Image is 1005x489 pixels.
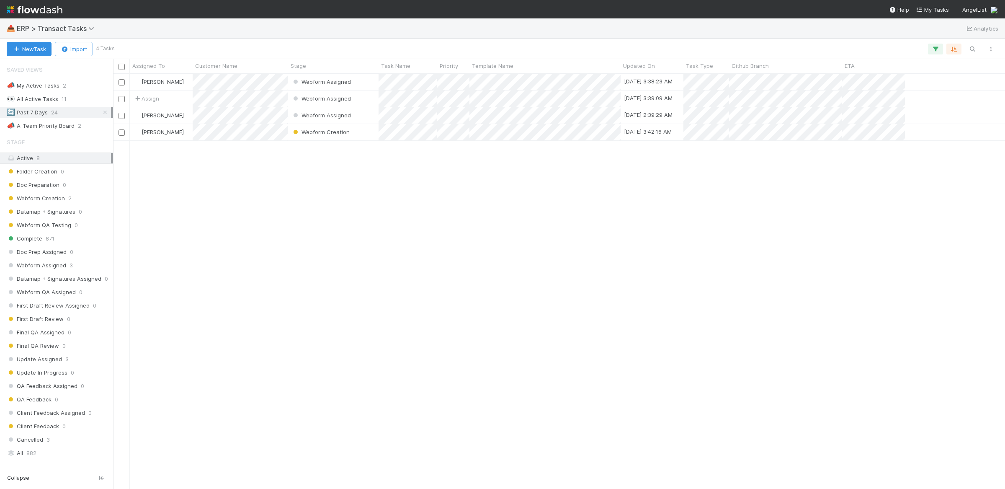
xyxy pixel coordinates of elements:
[51,107,58,118] span: 24
[7,42,52,56] button: NewTask
[119,64,125,70] input: Toggle All Rows Selected
[7,94,58,104] div: All Active Tasks
[7,327,64,338] span: Final QA Assigned
[119,113,125,119] input: Toggle Row Selected
[624,127,672,136] div: [DATE] 3:42:16 AM
[291,62,306,70] span: Stage
[67,314,70,324] span: 0
[7,341,59,351] span: Final QA Review
[119,129,125,136] input: Toggle Row Selected
[36,155,40,161] span: 8
[732,62,769,70] span: Github Branch
[7,394,52,405] span: QA Feedback
[105,274,108,284] span: 0
[61,166,64,177] span: 0
[65,354,69,365] span: 3
[133,78,184,86] div: [PERSON_NAME]
[195,62,237,70] span: Customer Name
[7,448,111,458] div: All
[7,166,57,177] span: Folder Creation
[291,111,351,119] div: Webform Assigned
[26,448,36,458] span: 882
[62,421,66,432] span: 0
[7,260,66,271] span: Webform Assigned
[46,233,54,244] span: 871
[119,96,125,102] input: Toggle Row Selected
[472,62,513,70] span: Template Name
[7,3,62,17] img: logo-inverted-e16ddd16eac7371096b0.svg
[990,6,998,14] img: avatar_f5fedbe2-3a45-46b0-b9bb-d3935edf1c24.png
[7,274,101,284] span: Datamap + Signatures Assigned
[624,111,673,119] div: [DATE] 2:39:29 AM
[75,220,78,230] span: 0
[624,77,673,85] div: [DATE] 3:38:23 AM
[624,94,673,102] div: [DATE] 3:39:09 AM
[7,121,75,131] div: A-Team Priority Board
[79,287,82,298] span: 0
[142,112,184,119] span: [PERSON_NAME]
[381,62,410,70] span: Task Name
[291,128,350,136] div: Webform Creation
[70,260,73,271] span: 3
[46,435,50,445] span: 3
[119,79,125,85] input: Toggle Row Selected
[686,62,713,70] span: Task Type
[889,5,909,14] div: Help
[291,78,351,86] div: Webform Assigned
[7,95,15,102] span: 👀
[7,300,90,311] span: First Draft Review Assigned
[440,62,458,70] span: Priority
[132,62,165,70] span: Assigned To
[55,394,58,405] span: 0
[71,367,74,378] span: 0
[134,78,140,85] img: avatar_ef15843f-6fde-4057-917e-3fb236f438ca.png
[845,62,855,70] span: ETA
[7,134,25,150] span: Stage
[62,341,66,351] span: 0
[7,61,43,78] span: Saved Views
[291,95,351,102] span: Webform Assigned
[55,42,93,56] button: Import
[7,435,43,445] span: Cancelled
[7,109,15,116] span: 🔄
[7,461,43,478] span: Assigned To
[142,129,184,135] span: [PERSON_NAME]
[7,220,71,230] span: Webform QA Testing
[63,180,66,190] span: 0
[7,408,85,418] span: Client Feedback Assigned
[962,6,987,13] span: AngelList
[134,112,140,119] img: avatar_ec9c1780-91d7-48bb-898e-5f40cebd5ff8.png
[7,180,59,190] span: Doc Preparation
[7,193,65,204] span: Webform Creation
[133,111,184,119] div: [PERSON_NAME]
[7,474,29,482] span: Collapse
[965,23,998,34] a: Analytics
[291,129,350,135] span: Webform Creation
[63,80,66,91] span: 2
[916,6,949,13] span: My Tasks
[79,207,82,217] span: 0
[133,94,159,103] span: Assign
[7,314,64,324] span: First Draft Review
[7,153,111,163] div: Active
[291,112,351,119] span: Webform Assigned
[7,122,15,129] span: 📣
[133,128,184,136] div: [PERSON_NAME]
[62,94,67,104] span: 11
[93,300,96,311] span: 0
[7,107,48,118] div: Past 7 Days
[142,78,184,85] span: [PERSON_NAME]
[88,408,92,418] span: 0
[623,62,655,70] span: Updated On
[7,421,59,432] span: Client Feedback
[7,233,42,244] span: Complete
[7,80,59,91] div: My Active Tasks
[96,45,115,52] small: 4 Tasks
[7,367,67,378] span: Update In Progress
[291,94,351,103] div: Webform Assigned
[291,78,351,85] span: Webform Assigned
[7,381,77,391] span: QA Feedback Assigned
[7,207,75,217] span: Datamap + Signatures
[68,327,71,338] span: 0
